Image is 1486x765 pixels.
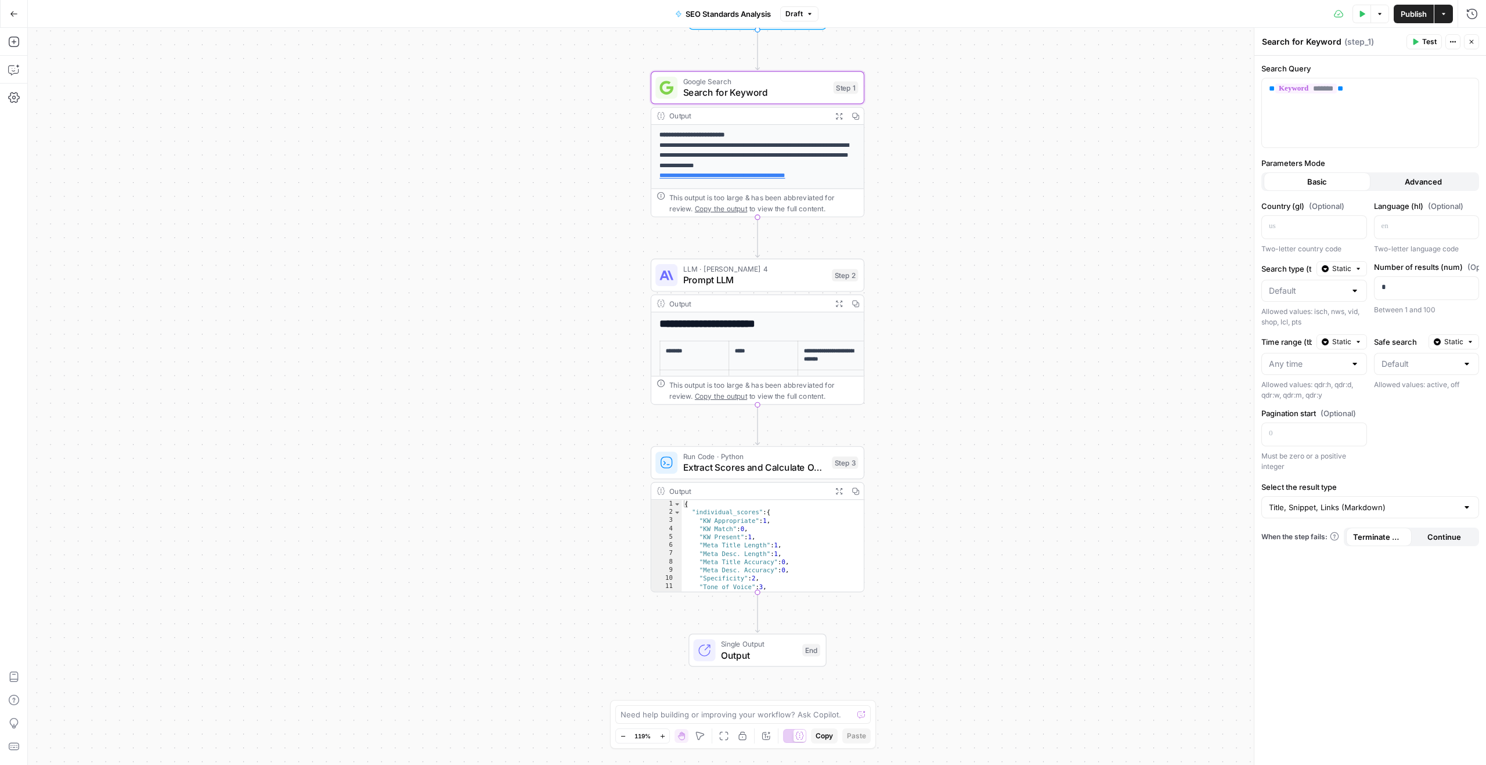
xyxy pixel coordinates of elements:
[634,731,651,741] span: 119%
[755,30,759,70] g: Edge from start to step_1
[1332,337,1351,347] span: Static
[651,517,681,525] div: 3
[1261,336,1312,348] label: Time range (tbs)
[1412,528,1477,546] button: Continue
[651,634,864,667] div: Single OutputOutputEnd
[651,550,681,558] div: 7
[1261,200,1367,212] label: Country (gl)
[1317,334,1367,349] button: Static
[683,264,827,275] span: LLM · [PERSON_NAME] 4
[669,110,827,121] div: Output
[1317,261,1367,276] button: Static
[1422,37,1437,47] span: Test
[1374,380,1480,390] div: Allowed values: active, off
[1405,176,1442,187] span: Advanced
[1374,200,1480,212] label: Language (hl)
[651,558,681,566] div: 8
[755,405,759,445] g: Edge from step_2 to step_3
[669,298,827,309] div: Output
[721,648,797,662] span: Output
[1261,263,1312,275] label: Search type (tbm)
[1321,407,1356,419] span: (Optional)
[834,81,859,93] div: Step 1
[721,638,797,649] span: Single Output
[1444,337,1463,347] span: Static
[1382,358,1458,370] input: Default
[651,583,681,591] div: 11
[1261,532,1339,542] a: When the step fails:
[811,728,838,744] button: Copy
[1261,306,1367,327] div: Allowed values: isch, nws, vid, shop, lcl, pts
[1353,531,1405,543] span: Terminate Workflow
[755,592,759,632] g: Edge from step_3 to end
[651,508,681,517] div: 2
[1406,34,1442,49] button: Test
[1370,172,1477,191] button: Advanced
[668,5,778,23] button: SEO Standards Analysis
[1374,261,1480,273] label: Number of results (num)
[1261,407,1367,419] label: Pagination start
[1307,176,1327,187] span: Basic
[673,508,681,517] span: Toggle code folding, rows 2 through 15
[1394,5,1434,23] button: Publish
[651,575,681,583] div: 10
[1269,501,1458,513] input: Title, Snippet, Links (Markdown)
[1269,358,1346,370] input: Any time
[683,76,828,87] span: Google Search
[1269,285,1346,297] input: Default
[695,204,747,212] span: Copy the output
[1332,264,1351,274] span: Static
[1401,8,1427,20] span: Publish
[1262,36,1341,48] textarea: Search for Keyword
[669,485,827,496] div: Output
[683,461,827,475] span: Extract Scores and Calculate Overall Rating
[673,500,681,508] span: Toggle code folding, rows 1 through 24
[1261,244,1367,254] div: Two-letter country code
[1261,380,1367,400] div: Allowed values: qdr:h, qdr:d, qdr:w, qdr:m, qdr:y
[669,379,858,401] div: This output is too large & has been abbreviated for review. to view the full content.
[1261,481,1479,493] label: Select the result type
[1261,63,1479,74] label: Search Query
[832,269,858,281] div: Step 2
[683,451,827,462] span: Run Code · Python
[816,731,833,741] span: Copy
[651,533,681,541] div: 5
[1374,305,1480,315] div: Between 1 and 100
[651,542,681,550] div: 6
[1428,200,1463,212] span: (Optional)
[686,8,771,20] span: SEO Standards Analysis
[683,85,828,99] span: Search for Keyword
[651,591,681,599] div: 12
[780,6,818,21] button: Draft
[651,566,681,574] div: 9
[802,644,820,656] div: End
[1374,336,1424,348] label: Safe search
[1261,157,1479,169] label: Parameters Mode
[1309,200,1344,212] span: (Optional)
[651,525,681,533] div: 4
[1429,334,1479,349] button: Static
[847,731,866,741] span: Paste
[651,500,681,508] div: 1
[651,446,864,593] div: Run Code · PythonExtract Scores and Calculate Overall RatingStep 3Output{ "individual_scores":{ "...
[695,392,747,400] span: Copy the output
[1374,244,1480,254] div: Two-letter language code
[683,273,827,287] span: Prompt LLM
[842,728,871,744] button: Paste
[1427,531,1461,543] span: Continue
[1261,451,1367,472] div: Must be zero or a positive integer
[1344,36,1374,48] span: ( step_1 )
[785,9,803,19] span: Draft
[669,192,858,214] div: This output is too large & has been abbreviated for review. to view the full content.
[832,456,858,468] div: Step 3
